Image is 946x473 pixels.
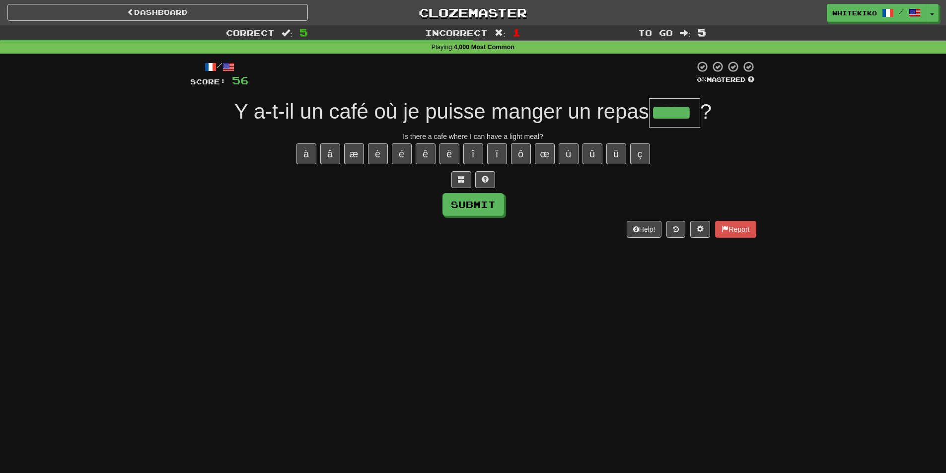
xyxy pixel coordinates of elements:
span: ? [700,100,712,123]
button: â [320,143,340,164]
span: 56 [232,74,249,86]
button: ê [416,143,436,164]
span: Correct [226,28,275,38]
button: æ [344,143,364,164]
div: Is there a cafe where I can have a light meal? [190,132,756,141]
span: whitekiko [832,8,877,17]
span: Score: [190,77,226,86]
button: ô [511,143,531,164]
button: ï [487,143,507,164]
span: 5 [299,26,308,38]
div: / [190,61,249,73]
button: œ [535,143,555,164]
strong: 4,000 Most Common [454,44,514,51]
button: é [392,143,412,164]
span: To go [638,28,673,38]
a: whitekiko / [827,4,926,22]
button: Round history (alt+y) [666,221,685,238]
button: û [582,143,602,164]
span: 0 % [697,75,707,83]
a: Dashboard [7,4,308,21]
button: î [463,143,483,164]
button: ë [439,143,459,164]
span: Y a-t-il un café où je puisse manger un repas [234,100,649,123]
span: / [899,8,904,15]
span: 1 [512,26,521,38]
button: Report [715,221,756,238]
button: Submit [442,193,504,216]
button: è [368,143,388,164]
span: : [495,29,506,37]
div: Mastered [695,75,756,84]
button: à [296,143,316,164]
button: ü [606,143,626,164]
button: Single letter hint - you only get 1 per sentence and score half the points! alt+h [475,171,495,188]
button: ù [559,143,579,164]
span: 5 [698,26,706,38]
button: Help! [627,221,662,238]
span: Incorrect [425,28,488,38]
button: Switch sentence to multiple choice alt+p [451,171,471,188]
button: ç [630,143,650,164]
span: : [680,29,691,37]
span: : [282,29,292,37]
a: Clozemaster [323,4,623,21]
